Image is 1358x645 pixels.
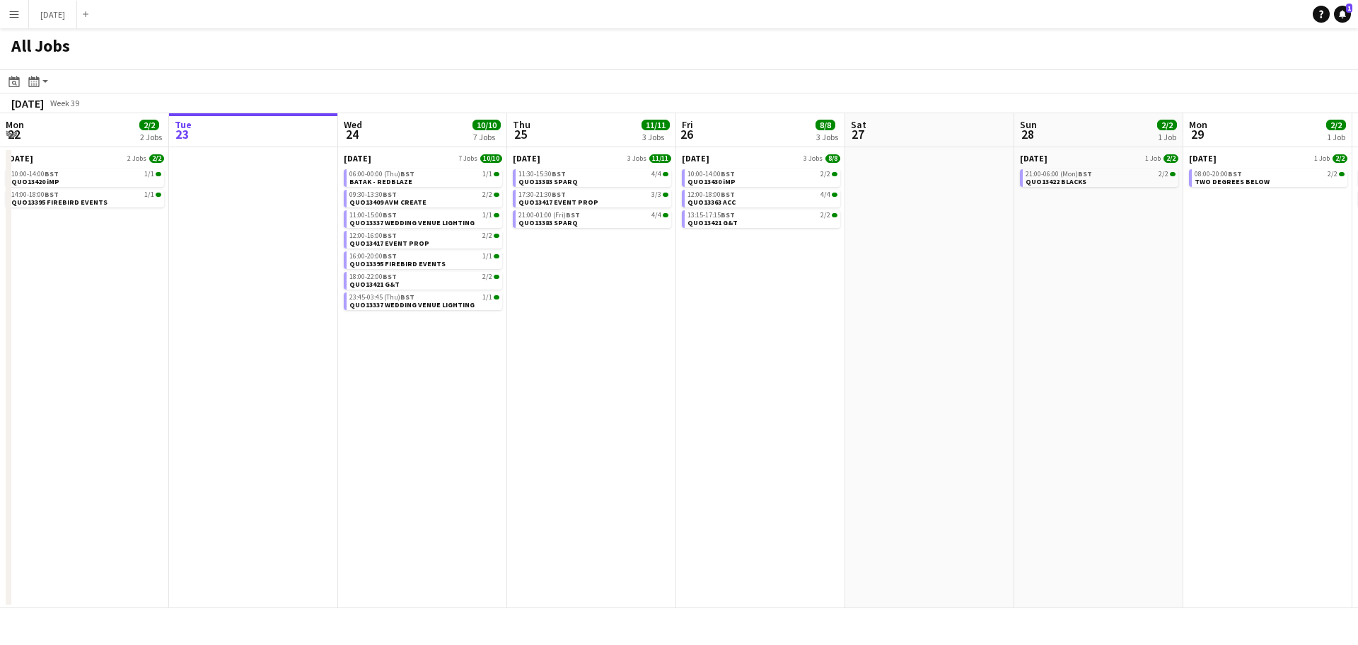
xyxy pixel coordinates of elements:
[47,98,82,108] span: Week 39
[687,191,735,198] span: 12:00-18:00
[349,294,414,301] span: 23:45-03:45 (Thu)
[651,212,661,219] span: 4/4
[127,154,146,163] span: 2 Jobs
[687,218,738,227] span: QUO13421 G&T
[687,198,736,207] span: QUO13363 ACC
[820,212,830,219] span: 2/2
[482,273,492,280] span: 2/2
[144,191,154,198] span: 1/1
[663,193,668,197] span: 3/3
[349,171,414,178] span: 06:00-00:00 (Thu)
[4,126,24,142] span: 22
[383,190,397,199] span: BST
[482,253,492,260] span: 1/1
[482,171,492,178] span: 1/1
[6,118,24,131] span: Mon
[651,171,661,178] span: 4/4
[494,213,499,217] span: 1/1
[513,153,671,231] div: [DATE]3 Jobs11/1111:30-15:30BST4/4QUO13383 SPARQ17:30-21:30BST3/3QUO13417 EVENT PROP21:00-01:00 (...
[400,169,414,178] span: BST
[1346,4,1352,13] span: 1
[349,177,412,186] span: BATAK - REDBLAZE
[642,132,669,142] div: 3 Jobs
[156,193,161,197] span: 1/1
[682,153,840,164] a: [DATE]3 Jobs8/8
[518,210,668,227] a: 21:00-01:00 (Fri)BST4/4QUO13383 SPARQ
[173,126,192,142] span: 23
[383,272,397,281] span: BST
[513,153,540,164] span: SEPTEMBER 2025
[1334,6,1351,23] a: 1
[1026,171,1092,178] span: 21:00-06:00 (Mon)
[11,177,59,186] span: QUO13420 iMP
[642,120,670,130] span: 11/11
[383,231,397,240] span: BST
[472,120,501,130] span: 10/10
[140,132,162,142] div: 2 Jobs
[1158,132,1176,142] div: 1 Job
[349,251,499,268] a: 16:00-20:00BST1/1QUO13395 FIREBIRD EVENTS
[682,118,693,131] span: Fri
[494,234,499,238] span: 2/2
[1145,154,1161,163] span: 1 Job
[1189,153,1347,164] a: [DATE]1 Job2/2
[511,126,530,142] span: 25
[11,190,161,206] a: 14:00-18:00BST1/1QUO13395 FIREBIRD EVENTS
[383,251,397,261] span: BST
[144,171,154,178] span: 1/1
[687,169,837,185] a: 10:00-14:00BST2/2QUO13430 iMP
[482,232,492,239] span: 2/2
[851,118,866,131] span: Sat
[825,154,840,163] span: 8/8
[349,300,475,309] span: QUO13337 WEDDING VENUE LIGHTING
[820,171,830,178] span: 2/2
[349,259,446,268] span: QUO13395 FIREBIRD EVENTS
[494,193,499,197] span: 2/2
[518,191,566,198] span: 17:30-21:30
[687,171,735,178] span: 10:00-14:00
[11,96,44,110] div: [DATE]
[156,172,161,176] span: 1/1
[832,213,837,217] span: 2/2
[1159,171,1168,178] span: 2/2
[1328,171,1337,178] span: 2/2
[1170,172,1176,176] span: 2/2
[473,132,500,142] div: 7 Jobs
[494,295,499,299] span: 1/1
[663,172,668,176] span: 4/4
[139,120,159,130] span: 2/2
[1020,118,1037,131] span: Sun
[6,153,33,164] span: SEPTEMBER 2025
[1228,169,1242,178] span: BST
[721,210,735,219] span: BST
[1327,132,1345,142] div: 1 Job
[349,218,475,227] span: QUO13337 WEDDING VENUE LIGHTING
[687,190,837,206] a: 12:00-18:00BST4/4QUO13363 ACC
[1163,154,1178,163] span: 2/2
[11,169,161,185] a: 10:00-14:00BST1/1QUO13420 iMP
[1189,153,1217,164] span: SEPTEMBER 2025
[344,153,502,164] a: [DATE]7 Jobs10/10
[349,253,397,260] span: 16:00-20:00
[1195,169,1345,185] a: 08:00-20:00BST2/2TWO DEGREES BELOW
[687,212,735,219] span: 13:15-17:15
[1187,126,1207,142] span: 29
[482,294,492,301] span: 1/1
[1195,171,1242,178] span: 08:00-20:00
[518,177,578,186] span: QUO13383 SPARQ
[349,273,397,280] span: 18:00-22:00
[482,191,492,198] span: 2/2
[518,169,668,185] a: 11:30-15:30BST4/4QUO13383 SPARQ
[344,153,371,164] span: SEPTEMBER 2025
[175,118,192,131] span: Tue
[349,212,397,219] span: 11:00-15:00
[344,118,362,131] span: Wed
[1078,169,1092,178] span: BST
[149,154,164,163] span: 2/2
[649,154,671,163] span: 11/11
[552,190,566,199] span: BST
[849,126,866,142] span: 27
[349,190,499,206] a: 09:30-13:30BST2/2QUO13409 AVM CREATE
[816,120,835,130] span: 8/8
[6,153,164,210] div: [DATE]2 Jobs2/210:00-14:00BST1/1QUO13420 iMP14:00-18:00BST1/1QUO13395 FIREBIRD EVENTS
